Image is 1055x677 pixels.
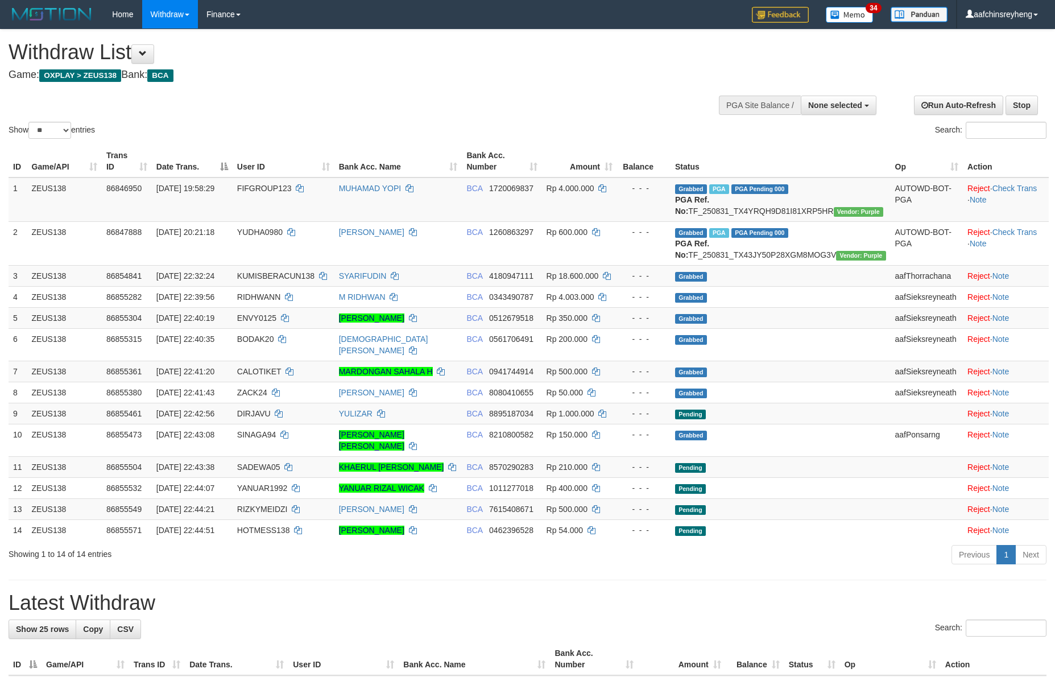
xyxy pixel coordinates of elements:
[237,292,280,302] span: RIDHWANN
[110,620,141,639] a: CSV
[992,526,1010,535] a: Note
[671,177,891,222] td: TF_250831_TX4YRQH9D81I81XRP5HR
[466,271,482,280] span: BCA
[836,251,886,261] span: Vendor URL: https://trx4.1velocity.biz
[489,228,533,237] span: Copy 1260863297 to clipboard
[547,335,588,344] span: Rp 200.000
[622,270,666,282] div: - - -
[891,307,963,328] td: aafSieksreyneath
[339,228,404,237] a: [PERSON_NAME]
[992,335,1010,344] a: Note
[16,625,69,634] span: Show 25 rows
[27,403,102,424] td: ZEUS138
[466,292,482,302] span: BCA
[752,7,809,23] img: Feedback.jpg
[675,431,707,440] span: Grabbed
[967,409,990,418] a: Reject
[106,388,142,397] span: 86855380
[339,292,386,302] a: M RIDHWAN
[547,271,599,280] span: Rp 18.600.000
[9,265,27,286] td: 3
[547,388,584,397] span: Rp 50.000
[834,207,883,217] span: Vendor URL: https://trx4.1velocity.biz
[992,367,1010,376] a: Note
[547,505,588,514] span: Rp 500.000
[339,271,387,280] a: SYARIFUDIN
[27,382,102,403] td: ZEUS138
[963,361,1049,382] td: ·
[547,409,594,418] span: Rp 1.000.000
[339,484,424,493] a: YANUAR RIZAL WICAK
[489,463,533,472] span: Copy 8570290283 to clipboard
[675,293,707,303] span: Grabbed
[237,484,287,493] span: YANUAR1992
[967,526,990,535] a: Reject
[9,69,692,81] h4: Game: Bank:
[339,409,373,418] a: YULIZAR
[963,382,1049,403] td: ·
[9,424,27,456] td: 10
[622,408,666,419] div: - - -
[466,335,482,344] span: BCA
[489,313,533,323] span: Copy 0512679518 to clipboard
[339,430,404,451] a: [PERSON_NAME] [PERSON_NAME]
[27,498,102,519] td: ZEUS138
[967,367,990,376] a: Reject
[76,620,110,639] a: Copy
[27,265,102,286] td: ZEUS138
[622,312,666,324] div: - - -
[891,286,963,307] td: aafSieksreyneath
[617,145,671,177] th: Balance
[39,69,121,82] span: OXPLAY > ZEUS138
[967,292,990,302] a: Reject
[42,643,129,675] th: Game/API: activate to sort column ascending
[489,484,533,493] span: Copy 1011277018 to clipboard
[675,389,707,398] span: Grabbed
[622,387,666,398] div: - - -
[9,643,42,675] th: ID: activate to sort column descending
[106,271,142,280] span: 86854841
[466,313,482,323] span: BCA
[963,477,1049,498] td: ·
[675,239,709,259] b: PGA Ref. No:
[27,307,102,328] td: ZEUS138
[156,228,214,237] span: [DATE] 20:21:18
[489,430,533,439] span: Copy 8210800582 to clipboard
[466,463,482,472] span: BCA
[106,430,142,439] span: 86855473
[840,643,941,675] th: Op: activate to sort column ascending
[547,367,588,376] span: Rp 500.000
[9,519,27,540] td: 14
[992,505,1010,514] a: Note
[967,484,990,493] a: Reject
[967,430,990,439] a: Reject
[489,505,533,514] span: Copy 7615408671 to clipboard
[9,177,27,222] td: 1
[147,69,173,82] span: BCA
[935,620,1046,637] label: Search:
[992,430,1010,439] a: Note
[547,526,584,535] span: Rp 54.000
[466,430,482,439] span: BCA
[9,122,95,139] label: Show entries
[489,292,533,302] span: Copy 0343490787 to clipboard
[9,145,27,177] th: ID
[106,526,142,535] span: 86855571
[9,403,27,424] td: 9
[671,145,891,177] th: Status
[963,177,1049,222] td: · ·
[156,430,214,439] span: [DATE] 22:43:08
[237,388,267,397] span: ZACK24
[489,271,533,280] span: Copy 4180947111 to clipboard
[466,526,482,535] span: BCA
[671,221,891,265] td: TF_250831_TX43JY50P28XGM8MOG3V
[992,388,1010,397] a: Note
[967,313,990,323] a: Reject
[106,484,142,493] span: 86855532
[967,463,990,472] a: Reject
[27,177,102,222] td: ZEUS138
[339,184,401,193] a: MUHAMAD YOPI
[622,366,666,377] div: - - -
[339,367,433,376] a: MARDONGAN SAHALA H
[963,221,1049,265] td: · ·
